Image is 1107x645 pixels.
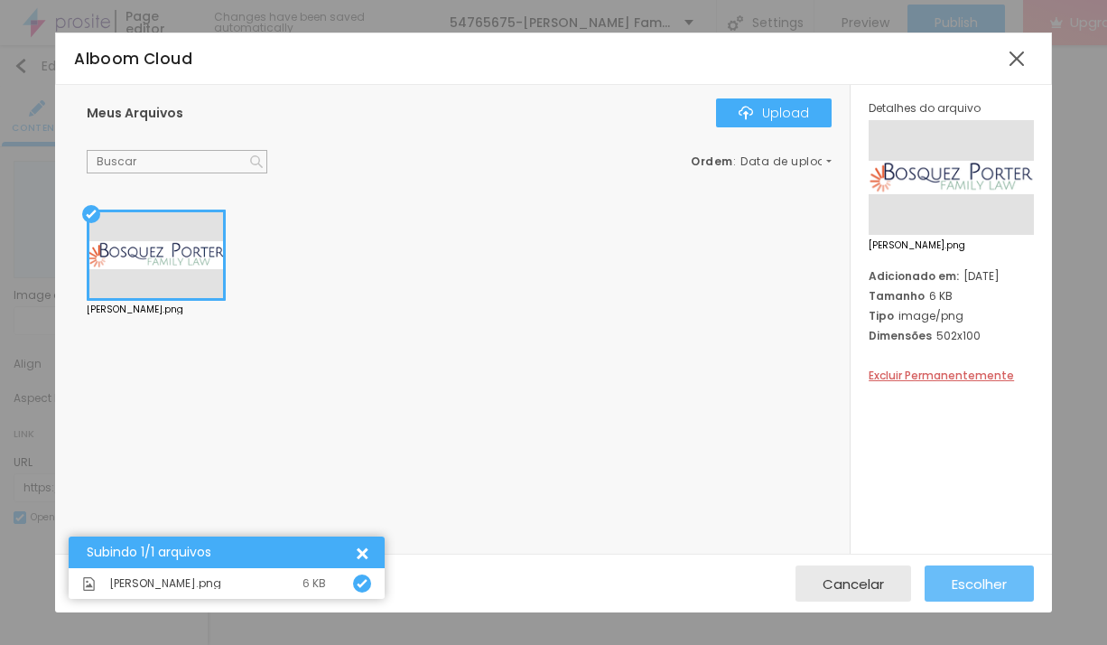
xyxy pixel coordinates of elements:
[869,100,981,116] span: Detalhes do arquivo
[869,368,1014,383] span: Excluir Permanentemente
[869,308,1033,323] div: image/png
[87,150,267,173] input: Buscar
[869,268,1033,284] div: [DATE]
[87,546,353,559] div: Subindo 1/1 arquivos
[869,268,959,284] span: Adicionado em:
[740,156,834,167] span: Data de upload
[869,328,1033,343] div: 502x100
[82,577,96,591] img: Icone
[691,156,832,167] div: :
[823,576,884,592] span: Cancelar
[869,308,894,323] span: Tipo
[87,104,183,122] span: Meus Arquivos
[952,576,1007,592] span: Escolher
[739,106,809,120] div: Upload
[716,98,832,127] button: IconeUpload
[109,578,221,589] span: [PERSON_NAME].png
[357,578,367,589] img: Icone
[739,106,753,120] img: Icone
[691,154,733,169] span: Ordem
[74,48,192,70] span: Alboom Cloud
[869,328,932,343] span: Dimensões
[250,155,263,168] img: Icone
[869,288,1033,304] div: 6 KB
[795,566,911,602] button: Cancelar
[925,566,1034,602] button: Escolher
[869,288,925,304] span: Tamanho
[87,305,226,314] div: [PERSON_NAME].png
[302,578,326,589] div: 6 KB
[869,241,1033,250] span: [PERSON_NAME].png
